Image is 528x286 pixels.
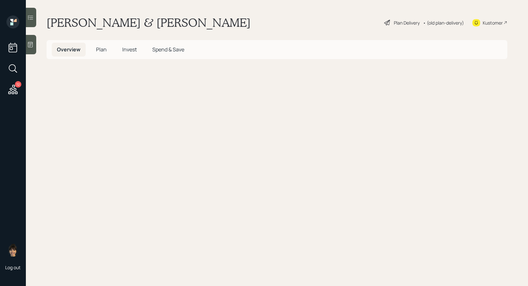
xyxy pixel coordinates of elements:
[483,19,503,26] div: Kustomer
[6,244,19,257] img: treva-nostdahl-headshot.png
[152,46,184,53] span: Spend & Save
[423,19,464,26] div: • (old plan-delivery)
[15,81,21,88] div: 12
[57,46,81,53] span: Overview
[122,46,137,53] span: Invest
[5,264,21,270] div: Log out
[394,19,420,26] div: Plan Delivery
[96,46,107,53] span: Plan
[47,16,251,30] h1: [PERSON_NAME] & [PERSON_NAME]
